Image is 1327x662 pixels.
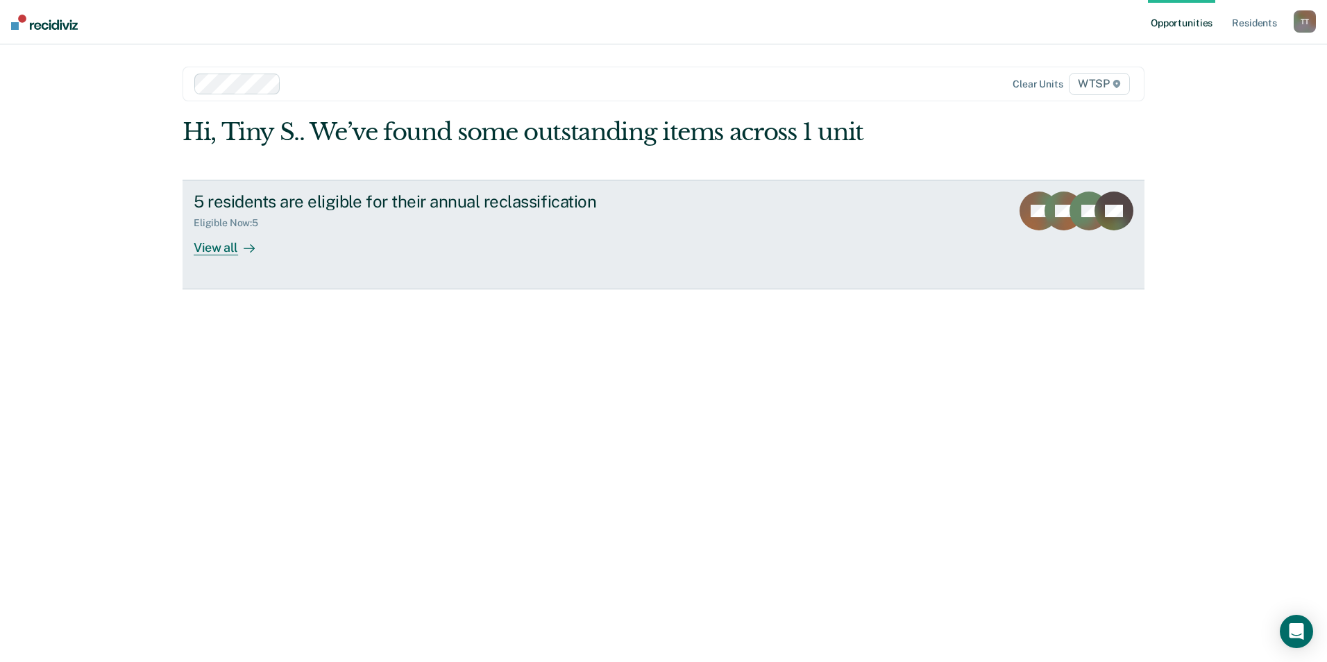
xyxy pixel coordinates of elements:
[194,228,271,255] div: View all
[1280,615,1313,648] div: Open Intercom Messenger
[194,192,681,212] div: 5 residents are eligible for their annual reclassification
[1069,73,1130,95] span: WTSP
[183,118,952,146] div: Hi, Tiny S.. We’ve found some outstanding items across 1 unit
[183,180,1144,289] a: 5 residents are eligible for their annual reclassificationEligible Now:5View all
[194,217,269,229] div: Eligible Now : 5
[1294,10,1316,33] div: T T
[1013,78,1063,90] div: Clear units
[1294,10,1316,33] button: TT
[11,15,78,30] img: Recidiviz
